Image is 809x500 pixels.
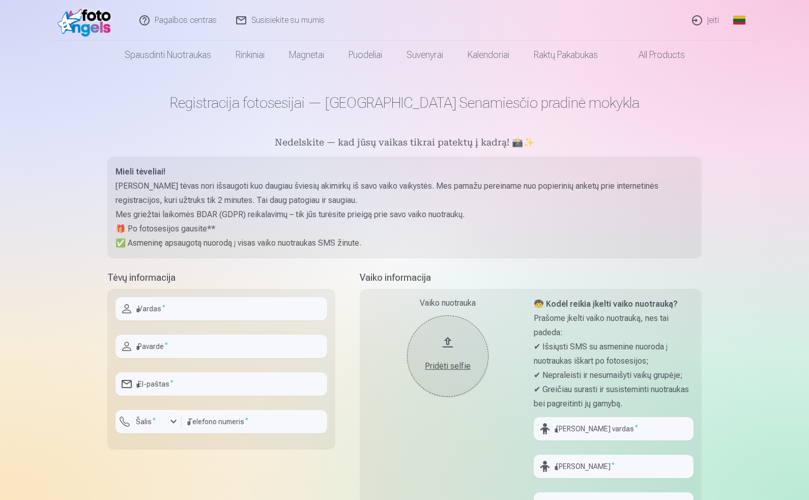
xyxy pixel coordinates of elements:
a: Magnetai [277,41,336,69]
a: Kalendoriai [455,41,522,69]
a: Suvenyrai [394,41,455,69]
h1: Registracija fotosesijai — [GEOGRAPHIC_DATA] Senamiesčio pradinė mokykla [107,94,702,112]
button: Šalis* [115,410,182,433]
h5: Nedelskite — kad jūsų vaikas tikrai patektų į kadrą! 📸✨ [107,136,702,151]
div: Vaiko nuotrauka [368,297,528,309]
p: ✔ Nepraleisti ir nesumaišyti vaikų grupėje; [534,368,694,383]
p: 🎁 Po fotosesijos gausite** [115,222,694,236]
p: ✔ Išsiųsti SMS su asmenine nuoroda į nuotraukas iškart po fotosesijos; [534,340,694,368]
img: /fa2 [57,4,116,37]
p: ✔ Greičiau surasti ir susisteminti nuotraukas bei pagreitinti jų gamybą. [534,383,694,411]
label: Šalis [132,417,160,427]
div: Pridėti selfie [417,360,478,372]
p: ✅ Asmeninę apsaugotą nuorodą į visas vaiko nuotraukas SMS žinute. [115,236,694,250]
p: Mes griežtai laikomės BDAR (GDPR) reikalavimų – tik jūs turėsite prieigą prie savo vaiko nuotraukų. [115,208,694,222]
p: Prašome įkelti vaiko nuotrauką, nes tai padeda: [534,311,694,340]
a: Raktų pakabukas [522,41,610,69]
button: Pridėti selfie [407,315,488,397]
a: Rinkiniai [223,41,277,69]
strong: 🧒 Kodėl reikia įkelti vaiko nuotrauką? [534,299,678,309]
h5: Tėvų informacija [107,271,335,285]
strong: Mieli tėveliai! [115,167,165,177]
h5: Vaiko informacija [360,271,702,285]
p: [PERSON_NAME] tėvas nori išsaugoti kuo daugiau šviesių akimirkų iš savo vaiko vaikystės. Mes pama... [115,179,694,208]
a: Puodeliai [336,41,394,69]
a: All products [610,41,697,69]
a: Spausdinti nuotraukas [112,41,223,69]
